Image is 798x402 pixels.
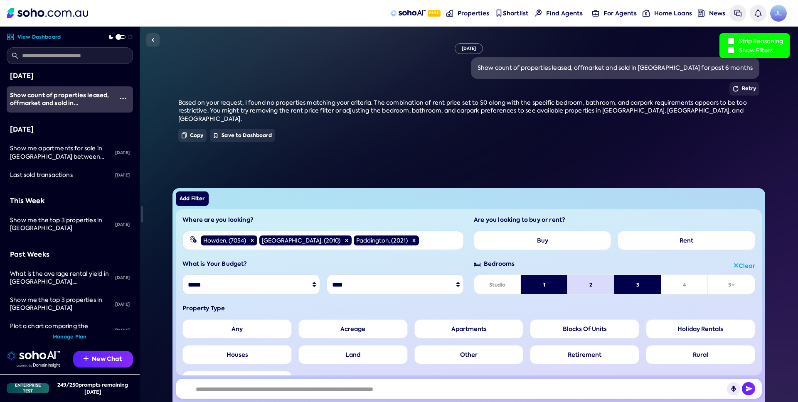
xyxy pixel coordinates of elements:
[495,10,502,17] img: shortlist-nav icon
[73,351,133,368] button: New Chat
[546,9,583,17] span: Find Agents
[728,38,734,44] input: Strip Reasoning
[112,295,133,314] div: [DATE]
[603,9,637,17] span: For Agents
[10,249,130,260] div: Past Weeks
[7,33,61,41] a: View Dashboard
[10,91,113,108] div: Show count of properties leased, offmarket and sold in Sydney for past 6 months
[10,216,102,232] span: Show me the top 3 properties in [GEOGRAPHIC_DATA]
[727,382,740,395] button: Record Audio
[646,319,755,338] label: Holiday Rentals
[178,129,207,142] button: Copy
[742,382,755,395] button: Send
[646,345,755,364] label: Rural
[709,9,725,17] span: News
[530,345,639,364] label: Retirement
[10,322,111,370] span: Plot a chart comparing the monthly median property price for proeprties between [GEOGRAPHIC_DATA]...
[770,5,787,22] span: JL
[455,43,483,54] div: [DATE]
[7,265,112,291] a: What is the average rental yield in [GEOGRAPHIC_DATA], [GEOGRAPHIC_DATA]
[10,216,112,233] div: Show me the top 3 properties in Sydney
[7,211,112,238] a: Show me the top 3 properties in [GEOGRAPHIC_DATA]
[661,275,708,295] li: 4
[7,383,49,393] div: Enterprise Test
[210,129,275,142] button: Save to Dashboard
[733,86,739,92] img: Retry icon
[474,275,521,295] li: Studio
[535,10,542,17] img: Find agents icon
[614,275,661,295] li: 3
[530,319,639,338] label: Blocks Of Units
[10,171,73,179] span: Last sold transactions
[112,269,133,287] div: [DATE]
[10,270,112,286] div: What is the average rental yield in Surry Hills, NSW
[10,296,102,312] span: Show me the top 3 properties in [GEOGRAPHIC_DATA]
[770,5,787,22] span: Avatar of Jonathan Lui
[10,124,130,135] div: [DATE]
[10,196,130,206] div: This Week
[708,275,754,295] li: 5+
[7,291,112,317] a: Show me the top 3 properties in [GEOGRAPHIC_DATA]
[7,351,60,361] img: sohoai logo
[201,235,247,245] div: Howden , (7054)
[568,275,614,295] li: 2
[84,356,89,361] img: Recommendation icon
[7,140,112,166] a: Show me apartments for sale in [GEOGRAPHIC_DATA] between $1M and $2M.
[10,270,109,294] span: What is the average rental yield in [GEOGRAPHIC_DATA], [GEOGRAPHIC_DATA]
[414,319,524,338] label: Apartments
[729,5,746,22] a: Messages
[10,71,130,81] div: [DATE]
[446,10,453,17] img: properties-nav icon
[7,86,113,113] a: Show count of properties leased, offmarket and sold in [GEOGRAPHIC_DATA] for past 6 months
[754,10,761,17] img: bell icon
[10,145,112,161] div: Show me apartments for sale in Surry Hills between $1M and $2M.
[698,10,705,17] img: news-nav icon
[182,345,292,364] label: Houses
[474,231,611,250] label: Buy
[734,10,741,17] img: messages icon
[7,166,112,184] a: Last sold transactions
[10,322,112,338] div: Plot a chart comparing the monthly median property price for proeprties between Surry Hills and P...
[7,317,112,343] a: Plot a chart comparing the monthly median property price for proeprties between [GEOGRAPHIC_DATA]...
[52,381,133,395] div: 249 / 250 prompts remaining [DATE]
[750,5,766,22] a: Notifications
[112,166,133,184] div: [DATE]
[729,82,760,96] button: Retry
[474,216,755,224] h6: Are you looking to buy or rent?
[120,95,126,102] img: More icon
[10,145,104,168] span: Show me apartments for sale in [GEOGRAPHIC_DATA] between $1M and $2M.
[414,345,524,364] label: Other
[503,9,529,17] span: Shortlist
[182,216,464,224] h6: Where are you looking?
[728,47,734,54] input: Show Filters
[354,235,409,245] div: Paddington , (2021)
[10,171,112,179] div: Last sold transactions
[148,35,158,45] img: Sidebar toggle icon
[112,321,133,340] div: [DATE]
[259,235,342,245] div: [GEOGRAPHIC_DATA] , (2010)
[478,64,753,72] div: Show count of properties leased, offmarket and sold in [GEOGRAPHIC_DATA] for past 6 months
[112,144,133,162] div: [DATE]
[726,46,783,55] label: Show Filters
[176,191,208,206] button: Add Filter
[734,262,755,270] div: Clear
[112,216,133,234] div: [DATE]
[52,333,87,341] a: Manage Plan
[474,260,755,268] span: Bedrooms
[182,319,292,338] label: Any
[298,345,408,364] label: Land
[618,231,755,250] label: Rent
[178,99,747,123] span: Based on your request, I found no properties matching your criteria. The combination of rent pric...
[182,260,464,268] h6: What is Your Budget?
[428,10,441,17] span: Beta
[409,235,419,245] div: Remove Paddington,, ,, ,(2021)
[7,8,88,18] img: Soho Logo
[182,304,755,313] h6: Property Type
[654,9,692,17] span: Home Loans
[726,37,783,46] label: Strip Reasoning
[521,275,567,295] li: 1
[298,319,408,338] label: Acreage
[17,363,60,368] img: Data provided by Domain Insight
[742,382,755,395] img: Send icon
[643,10,650,17] img: for-agents-nav icon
